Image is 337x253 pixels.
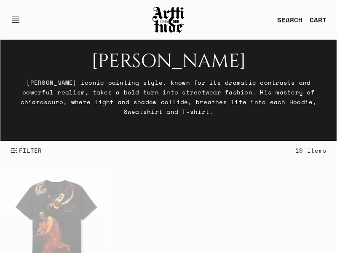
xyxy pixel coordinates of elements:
[17,146,42,155] span: FILTER
[11,141,42,160] button: Show filters
[0,40,337,141] video: Your browser does not support the video tag.
[11,78,326,116] p: [PERSON_NAME] iconic painting style, known for its dramatic contrasts and powerful realism, takes...
[303,11,326,28] a: Open cart
[295,145,326,155] div: 19 items
[11,51,326,73] h2: [PERSON_NAME]
[11,10,26,30] button: Open navigation
[310,15,326,25] div: CART
[270,11,303,28] a: SEARCH
[152,5,185,34] img: Arttitude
